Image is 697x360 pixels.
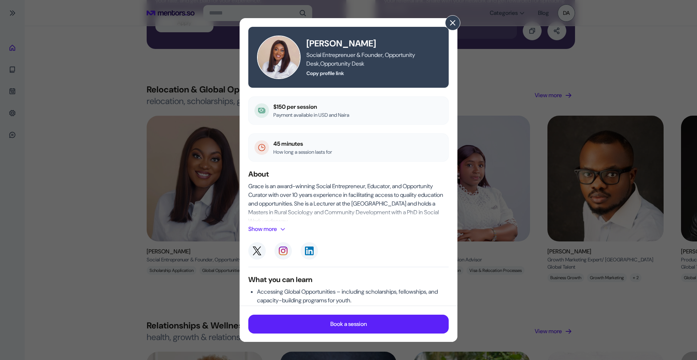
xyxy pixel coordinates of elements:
button: Copy profile link [306,70,344,77]
button: Book a session [248,314,449,333]
p: $150 per session [273,103,349,111]
img: x [253,247,261,255]
span: , [319,60,320,67]
p: Show more [248,225,277,233]
p: Social Entreprenuer & Founder, Opportunity Desk Opportunity Desk [306,51,440,68]
img: linkedin [305,247,314,255]
p: 45 minutes [273,140,332,148]
li: Accessing Global Opportunities – including scholarships, fellowships, and capacity-building progr... [257,287,449,305]
img: Grace [257,36,301,79]
li: Building a Global Brand & Influence in the Development Space – Gain insider knowledge on securing... [257,305,449,331]
p: Book a session [330,319,367,328]
p: Grace is an award-winning Social Entrepreneur, Educator, and Opportunity Curator with over 10 yea... [248,182,449,225]
h5: [PERSON_NAME] [306,38,440,49]
button: Show more [248,225,289,233]
h5: About [248,169,449,179]
p: Payment available in USD and Naira [273,111,349,119]
img: instagram [279,247,288,255]
h5: What you can learn [248,274,449,285]
p: How long a session lasts for [273,148,332,156]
